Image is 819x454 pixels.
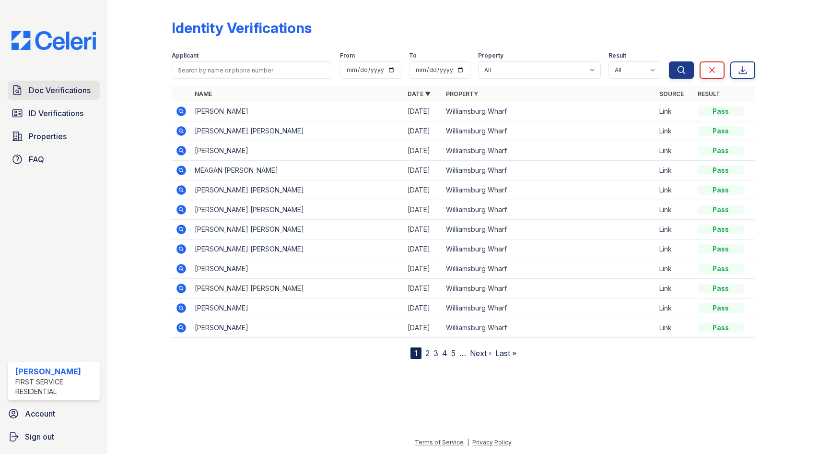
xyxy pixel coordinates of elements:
td: [DATE] [404,239,442,259]
label: From [340,52,355,60]
td: Link [655,279,694,299]
td: Williamsburg Wharf [442,121,655,141]
td: Link [655,318,694,338]
span: FAQ [29,154,44,165]
a: Date ▼ [408,90,431,97]
label: Result [608,52,626,60]
td: [DATE] [404,102,442,121]
a: Next › [470,348,491,358]
label: Property [478,52,503,60]
td: [PERSON_NAME] [191,102,404,121]
td: Link [655,239,694,259]
span: Account [25,408,55,419]
div: Pass [698,284,744,293]
div: | [467,439,469,446]
td: Williamsburg Wharf [442,220,655,239]
td: [PERSON_NAME] [191,318,404,338]
td: Williamsburg Wharf [442,239,655,259]
td: MEAGAN [PERSON_NAME] [191,161,404,180]
td: [DATE] [404,259,442,279]
td: [PERSON_NAME] [PERSON_NAME] [191,180,404,200]
td: Williamsburg Wharf [442,318,655,338]
a: Result [698,90,720,97]
td: Link [655,200,694,220]
div: [PERSON_NAME] [15,366,96,377]
td: Williamsburg Wharf [442,180,655,200]
td: [DATE] [404,220,442,239]
td: Link [655,121,694,141]
td: Williamsburg Wharf [442,161,655,180]
a: FAQ [8,150,100,169]
div: Identity Verifications [172,19,312,36]
a: Doc Verifications [8,81,100,100]
td: Williamsburg Wharf [442,299,655,318]
td: Link [655,259,694,279]
a: Property [446,90,478,97]
div: 1 [410,347,421,359]
a: 4 [442,348,447,358]
td: Link [655,161,694,180]
td: Williamsburg Wharf [442,279,655,299]
input: Search by name or phone number [172,61,332,79]
div: Pass [698,146,744,155]
span: ID Verifications [29,108,83,119]
td: Williamsburg Wharf [442,141,655,161]
div: Pass [698,244,744,254]
td: Williamsburg Wharf [442,102,655,121]
div: Pass [698,205,744,215]
td: [DATE] [404,318,442,338]
td: Link [655,299,694,318]
td: [DATE] [404,141,442,161]
td: [DATE] [404,121,442,141]
label: Applicant [172,52,199,60]
div: Pass [698,323,744,333]
a: Name [195,90,212,97]
a: 3 [433,348,438,358]
div: Pass [698,264,744,274]
td: [PERSON_NAME] [191,299,404,318]
a: Privacy Policy [472,439,512,446]
div: Pass [698,303,744,313]
label: To [409,52,417,60]
a: 5 [451,348,456,358]
td: [PERSON_NAME] [191,259,404,279]
a: ID Verifications [8,104,100,123]
td: [DATE] [404,299,442,318]
a: Properties [8,127,100,146]
td: [DATE] [404,161,442,180]
td: Link [655,102,694,121]
a: Source [659,90,684,97]
td: [PERSON_NAME] [PERSON_NAME] [191,200,404,220]
td: [DATE] [404,180,442,200]
div: First Service Residential [15,377,96,396]
span: … [459,347,466,359]
span: Sign out [25,431,54,442]
td: Link [655,180,694,200]
td: Williamsburg Wharf [442,259,655,279]
a: 2 [425,348,430,358]
td: Link [655,220,694,239]
a: Terms of Service [415,439,464,446]
td: [DATE] [404,200,442,220]
div: Pass [698,126,744,136]
div: Pass [698,166,744,175]
a: Last » [495,348,516,358]
div: Pass [698,107,744,116]
span: Properties [29,131,67,142]
td: [PERSON_NAME] [191,141,404,161]
td: [PERSON_NAME] [PERSON_NAME] [191,239,404,259]
div: Pass [698,225,744,234]
td: [PERSON_NAME] [PERSON_NAME] [191,279,404,299]
td: Williamsburg Wharf [442,200,655,220]
td: Link [655,141,694,161]
a: Account [4,404,104,423]
span: Doc Verifications [29,84,91,96]
div: Pass [698,185,744,195]
a: Sign out [4,427,104,446]
td: [DATE] [404,279,442,299]
td: [PERSON_NAME] [PERSON_NAME] [191,220,404,239]
td: [PERSON_NAME] [PERSON_NAME] [191,121,404,141]
img: CE_Logo_Blue-a8612792a0a2168367f1c8372b55b34899dd931a85d93a1a3d3e32e68fde9ad4.png [4,31,104,50]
